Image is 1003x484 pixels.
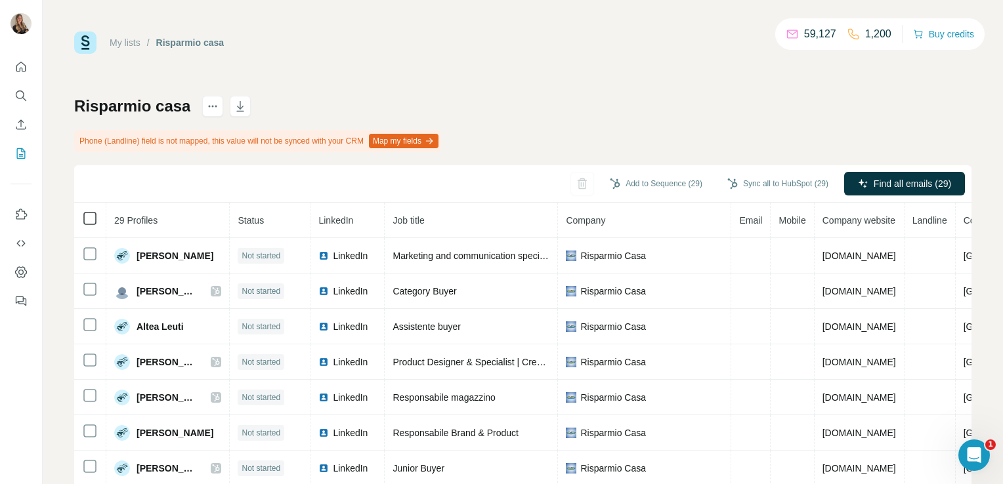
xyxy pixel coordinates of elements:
[393,463,444,474] span: Junior Buyer
[114,248,130,264] img: Avatar
[601,174,712,193] button: Add to Sequence (29)
[393,392,495,403] span: Responsabile magazzino
[566,463,576,474] img: company-logo
[333,355,368,369] span: LinkedIn
[393,428,518,438] span: Responsabile Brand & Product
[913,25,974,43] button: Buy credits
[114,283,130,299] img: Avatar
[333,285,368,298] span: LinkedIn
[74,96,190,117] h1: Risparmio casa
[822,215,895,226] span: Company website
[137,462,198,475] span: [PERSON_NAME]
[137,426,213,439] span: [PERSON_NAME]
[238,215,264,226] span: Status
[874,177,951,190] span: Find all emails (29)
[242,392,280,403] span: Not started
[333,426,368,439] span: LinkedIn
[865,26,891,42] p: 1,200
[137,320,184,333] span: Altea Leuti
[318,286,329,296] img: LinkedIn logo
[114,354,130,370] img: Avatar
[137,249,213,262] span: [PERSON_NAME]
[580,320,646,333] span: Risparmio Casa
[804,26,836,42] p: 59,127
[566,392,576,403] img: company-logo
[822,321,896,332] span: [DOMAIN_NAME]
[242,462,280,474] span: Not started
[822,463,896,474] span: [DOMAIN_NAME]
[580,249,646,262] span: Risparmio Casa
[11,84,32,108] button: Search
[114,460,130,476] img: Avatar
[393,357,579,367] span: Product Designer & Specialist | Creative Lead
[822,357,896,367] span: [DOMAIN_NAME]
[114,390,130,405] img: Avatar
[580,285,646,298] span: Risparmio Casa
[580,355,646,369] span: Risparmio Casa
[318,428,329,438] img: LinkedIn logo
[11,203,32,226] button: Use Surfe on LinkedIn
[242,250,280,262] span: Not started
[566,321,576,332] img: company-logo
[333,391,368,404] span: LinkedIn
[137,355,198,369] span: [PERSON_NAME]
[566,286,576,296] img: company-logo
[318,463,329,474] img: LinkedIn logo
[11,142,32,165] button: My lists
[333,462,368,475] span: LinkedIn
[779,215,805,226] span: Mobile
[137,391,198,404] span: [PERSON_NAME]
[137,285,198,298] span: [PERSON_NAME]
[11,289,32,313] button: Feedback
[114,215,158,226] span: 29 Profiles
[242,427,280,439] span: Not started
[114,425,130,441] img: Avatar
[202,96,223,117] button: actions
[333,320,368,333] span: LinkedIn
[74,31,96,54] img: Surfe Logo
[393,215,424,226] span: Job title
[242,285,280,297] span: Not started
[822,392,896,403] span: [DOMAIN_NAME]
[74,130,441,152] div: Phone (Landline) field is not mapped, this value will not be synced with your CRM
[393,251,555,261] span: Marketing and communication specialist
[822,428,896,438] span: [DOMAIN_NAME]
[11,113,32,136] button: Enrich CSV
[739,215,762,226] span: Email
[566,251,576,261] img: company-logo
[333,249,368,262] span: LinkedIn
[11,260,32,284] button: Dashboard
[242,356,280,368] span: Not started
[156,36,224,49] div: Risparmio casa
[580,391,646,404] span: Risparmio Casa
[912,215,947,226] span: Landline
[958,439,990,471] iframe: Intercom live chat
[11,232,32,255] button: Use Surfe API
[566,428,576,438] img: company-logo
[822,286,896,296] span: [DOMAIN_NAME]
[318,321,329,332] img: LinkedIn logo
[985,439,996,450] span: 1
[318,215,353,226] span: LinkedIn
[844,172,965,195] button: Find all emails (29)
[318,251,329,261] img: LinkedIn logo
[580,462,646,475] span: Risparmio Casa
[822,251,896,261] span: [DOMAIN_NAME]
[580,426,646,439] span: Risparmio Casa
[110,37,140,48] a: My lists
[393,321,461,332] span: Assistente buyer
[318,392,329,403] img: LinkedIn logo
[718,174,838,193] button: Sync all to HubSpot (29)
[114,319,130,334] img: Avatar
[964,215,996,226] span: Country
[369,134,438,148] button: Map my fields
[393,286,456,296] span: Category Buyer
[318,357,329,367] img: LinkedIn logo
[147,36,150,49] li: /
[11,55,32,79] button: Quick start
[242,321,280,333] span: Not started
[11,13,32,34] img: Avatar
[566,215,605,226] span: Company
[566,357,576,367] img: company-logo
